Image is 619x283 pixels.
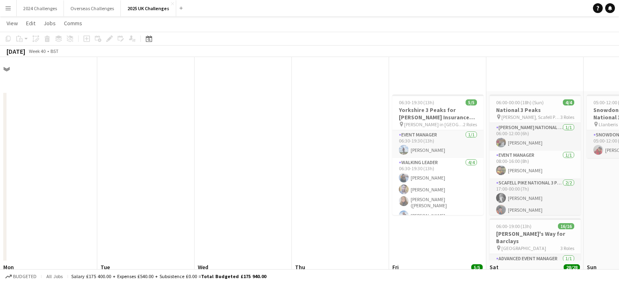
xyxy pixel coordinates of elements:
span: Wed [198,263,208,271]
span: 3 Roles [560,114,574,120]
span: 06:30-19:30 (13h) [399,99,434,105]
span: Week 40 [27,48,47,54]
a: View [3,18,21,29]
app-card-role: Walking Leader4/406:30-19:30 (13h)[PERSON_NAME][PERSON_NAME][PERSON_NAME] ([PERSON_NAME][PERSON_N... [392,158,483,224]
app-card-role: Advanced Event Manager1/106:00-19:00 (13h)[PERSON_NAME] [490,254,581,282]
span: Budgeted [13,274,37,279]
span: 29 [2,268,14,277]
span: Total Budgeted £175 940.00 [201,273,266,279]
span: 2 Roles [463,121,477,127]
app-job-card: 06:30-19:30 (13h)5/5Yorkshire 3 Peaks for [PERSON_NAME] Insurance Group [PERSON_NAME] in [GEOGRAP... [392,94,483,215]
div: BST [50,48,59,54]
span: Jobs [44,20,56,27]
app-card-role: Event Manager1/108:00-16:00 (8h)[PERSON_NAME] [490,151,581,178]
span: 5 [586,268,597,277]
button: Overseas Challenges [64,0,121,16]
h3: [PERSON_NAME]'s Way for Barclays [490,230,581,245]
span: Tue [101,263,110,271]
a: Jobs [40,18,59,29]
span: [PERSON_NAME], Scafell Pike and Snowdon [501,114,560,120]
span: Comms [64,20,82,27]
app-card-role: Scafell Pike National 3 Peaks Walking Leader2/217:00-00:00 (7h)[PERSON_NAME][PERSON_NAME] [490,178,581,218]
span: Mon [3,263,14,271]
span: 5/5 [466,99,477,105]
button: 2025 UK Challenges [121,0,176,16]
app-card-role: [PERSON_NAME] National 3 Peaks Walking Leader1/106:00-12:00 (6h)[PERSON_NAME] [490,123,581,151]
app-card-role: Event Manager1/106:30-19:30 (13h)[PERSON_NAME] [392,130,483,158]
span: 1 [197,268,208,277]
span: 28/28 [564,264,580,270]
span: 4 [488,268,499,277]
span: 3 Roles [560,245,574,251]
span: Llanberis [599,121,618,127]
span: 30 [99,268,110,277]
span: 3 [391,268,399,277]
span: 06:00-00:00 (18h) (Sun) [496,99,544,105]
span: Thu [295,263,305,271]
span: 06:00-19:00 (13h) [496,223,532,229]
span: View [7,20,18,27]
span: All jobs [45,273,64,279]
a: Comms [61,18,85,29]
div: [DATE] [7,47,25,55]
button: 2024 Challenges [17,0,64,16]
span: [PERSON_NAME] in [GEOGRAPHIC_DATA] [404,121,463,127]
a: Edit [23,18,39,29]
div: Salary £175 400.00 + Expenses £540.00 + Subsistence £0.00 = [71,273,266,279]
span: 16/16 [558,223,574,229]
span: [GEOGRAPHIC_DATA] [501,245,546,251]
h3: Yorkshire 3 Peaks for [PERSON_NAME] Insurance Group [392,106,483,121]
span: 5/5 [471,264,483,270]
span: Fri [392,263,399,271]
h3: National 3 Peaks [490,106,581,114]
button: Budgeted [4,272,38,281]
span: 2 [294,268,305,277]
span: Edit [26,20,35,27]
span: Sun [587,263,597,271]
span: 4/4 [563,99,574,105]
span: Sat [490,263,499,271]
app-job-card: 06:00-00:00 (18h) (Sun)4/4National 3 Peaks [PERSON_NAME], Scafell Pike and Snowdon3 Roles[PERSON_... [490,94,581,215]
